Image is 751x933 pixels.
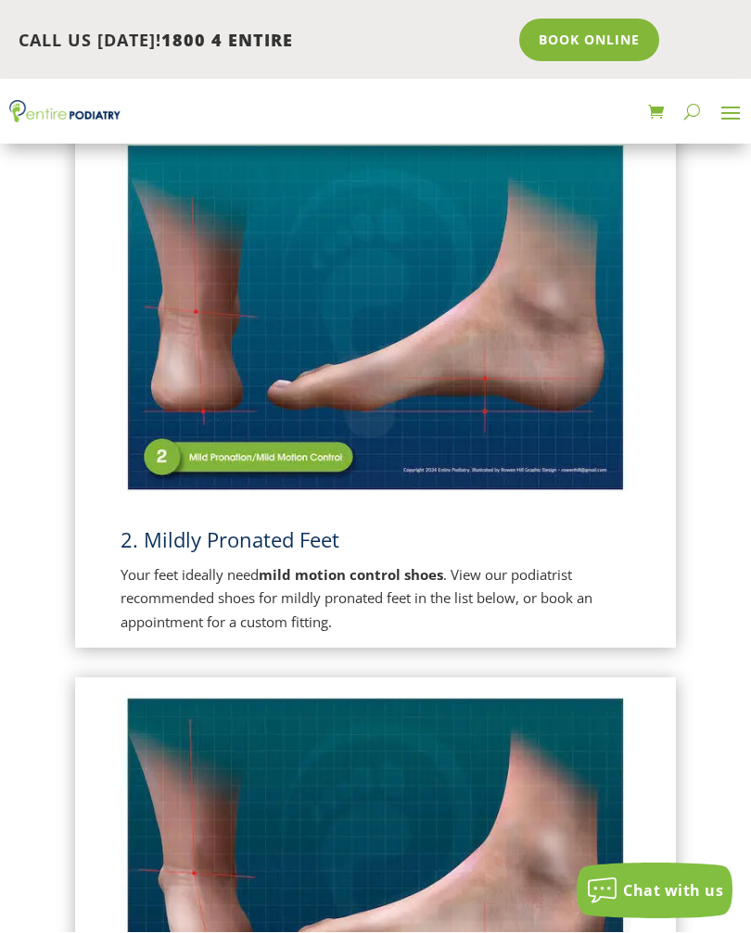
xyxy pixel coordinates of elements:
[259,566,443,585] strong: mild motion control shoes
[121,564,630,636] p: Your feet ideally need . View our podiatrist recommended shoes for mildly pronated feet in the li...
[19,30,506,54] p: CALL US [DATE]!
[519,19,659,62] a: Book Online
[577,864,732,919] button: Chat with us
[121,526,339,554] span: 2. Mildly Pronated Feet
[161,30,293,52] span: 1800 4 ENTIRE
[623,881,723,901] span: Chat with us
[121,139,630,498] img: Mildly Pronated Feet - View Podiatrist Recommended Mild Motion Control Shoes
